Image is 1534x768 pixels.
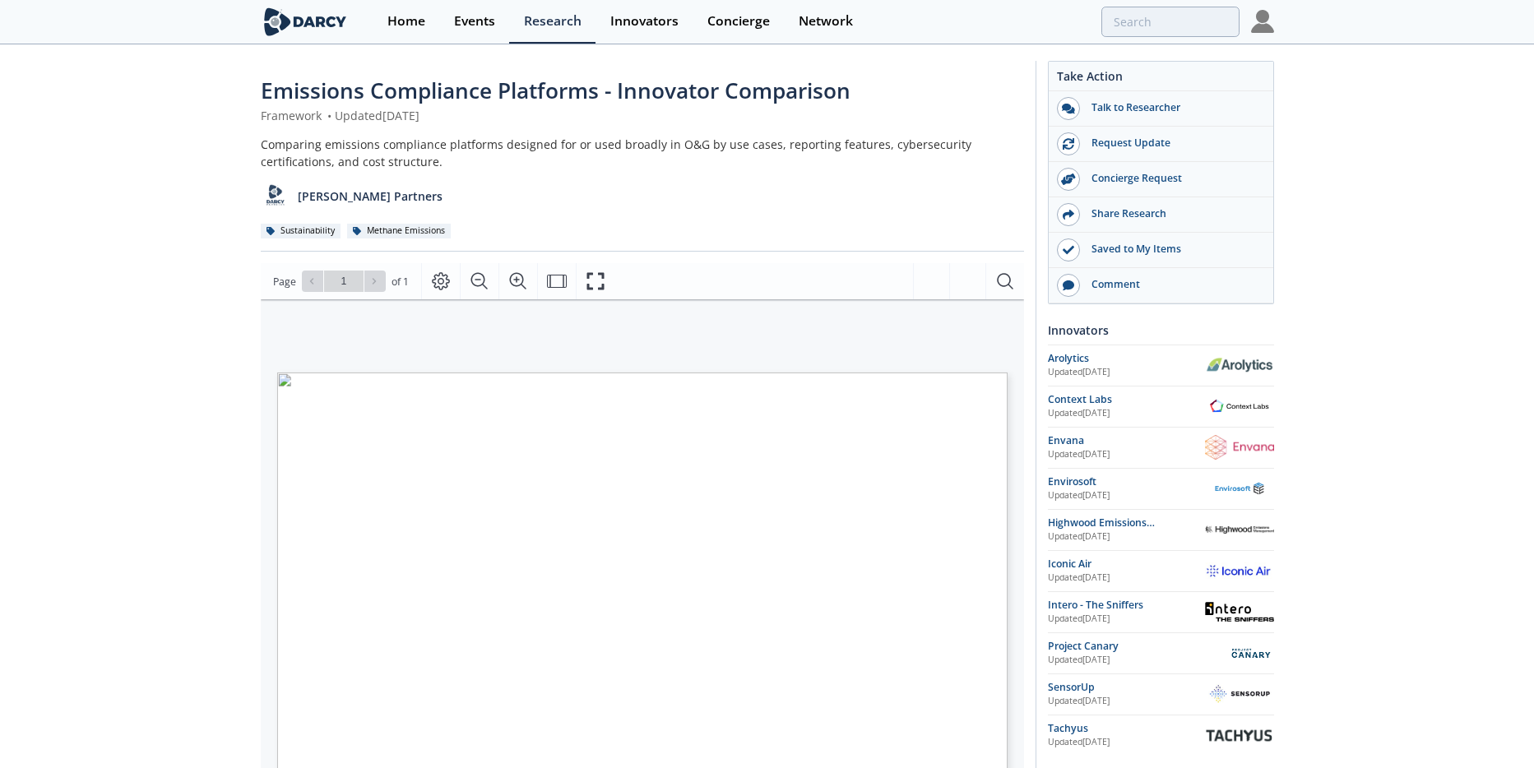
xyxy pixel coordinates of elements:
div: Home [387,15,425,28]
a: Tachyus Updated[DATE] Tachyus [1048,721,1274,750]
div: Saved to My Items [1080,242,1264,257]
div: Framework Updated [DATE] [261,107,1024,124]
div: Comparing emissions compliance platforms designed for or used broadly in O&G by use cases, report... [261,136,1024,170]
div: Context Labs [1048,392,1205,407]
div: Updated [DATE] [1048,613,1205,626]
div: Updated [DATE] [1048,736,1205,749]
div: Events [454,15,495,28]
div: Talk to Researcher [1080,100,1264,115]
img: SensorUp [1205,680,1274,707]
p: [PERSON_NAME] Partners [298,187,443,205]
div: Sustainability [261,224,341,238]
div: Updated [DATE] [1048,530,1205,544]
div: Envana [1048,433,1205,448]
img: Intero - The Sniffers [1205,602,1274,622]
div: Concierge [707,15,770,28]
img: logo-wide.svg [261,7,350,36]
a: Iconic Air Updated[DATE] Iconic Air [1048,557,1274,585]
iframe: chat widget [1465,702,1518,752]
div: Concierge Request [1080,171,1264,186]
div: Request Update [1080,136,1264,150]
div: Updated [DATE] [1048,366,1205,379]
img: Project Canary [1228,639,1274,668]
div: Project Canary [1048,639,1228,654]
a: Envana Updated[DATE] Envana [1048,433,1274,462]
a: Context Labs Updated[DATE] Context Labs [1048,392,1274,421]
div: Share Research [1080,206,1264,221]
a: Envirosoft Updated[DATE] Envirosoft [1048,474,1274,503]
div: Intero - The Sniffers [1048,598,1205,613]
div: Arolytics [1048,351,1205,366]
div: Updated [DATE] [1048,489,1205,502]
div: Research [524,15,582,28]
a: Highwood Emissions Management Updated[DATE] Highwood Emissions Management [1048,516,1274,544]
div: Innovators [610,15,679,28]
div: SensorUp [1048,680,1205,695]
div: Network [799,15,853,28]
img: Highwood Emissions Management [1205,525,1274,534]
div: Innovators [1048,316,1274,345]
div: Take Action [1049,67,1273,91]
div: Tachyus [1048,721,1205,736]
div: Envirosoft [1048,474,1205,489]
a: Intero - The Sniffers Updated[DATE] Intero - The Sniffers [1048,598,1274,627]
img: Envirosoft [1205,482,1274,496]
input: Advanced Search [1101,7,1240,37]
div: Iconic Air [1048,557,1205,571]
div: Updated [DATE] [1048,654,1228,667]
img: Context Labs [1205,397,1274,416]
img: Profile [1251,10,1274,33]
a: Project Canary Updated[DATE] Project Canary [1048,639,1274,668]
div: Methane Emissions [347,224,452,238]
a: SensorUp Updated[DATE] SensorUp [1048,680,1274,709]
span: Emissions Compliance Platforms - Innovator Comparison [261,76,850,105]
div: Updated [DATE] [1048,571,1205,585]
a: Arolytics Updated[DATE] Arolytics [1048,351,1274,380]
img: Envana [1205,435,1274,460]
span: • [325,108,335,123]
img: Arolytics [1205,357,1274,373]
div: Updated [DATE] [1048,407,1205,420]
div: Highwood Emissions Management [1048,516,1205,530]
div: Updated [DATE] [1048,695,1205,708]
div: Updated [DATE] [1048,448,1205,461]
img: Tachyus [1205,726,1274,745]
img: Iconic Air [1205,562,1274,579]
div: Comment [1080,277,1264,292]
